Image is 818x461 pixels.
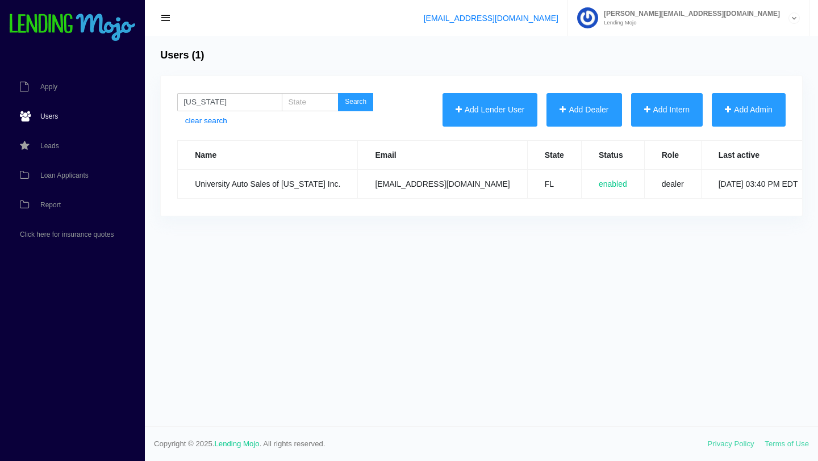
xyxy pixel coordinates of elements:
[160,49,204,62] h4: Users (1)
[40,83,57,90] span: Apply
[581,141,644,170] th: Status
[765,439,809,448] a: Terms of Use
[644,141,701,170] th: Role
[598,10,780,17] span: [PERSON_NAME][EMAIL_ADDRESS][DOMAIN_NAME]
[282,93,339,111] input: State
[177,93,282,111] input: Search name/email
[701,170,815,199] td: [DATE] 03:40 PM EDT
[338,93,373,111] button: Search
[701,141,815,170] th: Last active
[598,20,780,26] small: Lending Mojo
[178,170,358,199] td: University Auto Sales of [US_STATE] Inc.
[40,113,58,120] span: Users
[527,141,581,170] th: State
[712,93,786,127] button: Add Admin
[443,93,538,127] button: Add Lender User
[154,438,708,450] span: Copyright © 2025. . All rights reserved.
[40,202,61,208] span: Report
[644,170,701,199] td: dealer
[546,93,621,127] button: Add Dealer
[599,179,627,188] span: enabled
[527,170,581,199] td: FL
[40,143,59,149] span: Leads
[708,439,754,448] a: Privacy Policy
[577,7,598,28] img: Profile image
[631,93,703,127] button: Add Intern
[215,439,260,448] a: Lending Mojo
[40,172,89,179] span: Loan Applicants
[358,170,527,199] td: [EMAIL_ADDRESS][DOMAIN_NAME]
[185,115,227,127] a: clear search
[9,14,136,42] img: logo-small.png
[178,141,358,170] th: Name
[358,141,527,170] th: Email
[424,14,558,23] a: [EMAIL_ADDRESS][DOMAIN_NAME]
[20,231,114,238] span: Click here for insurance quotes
